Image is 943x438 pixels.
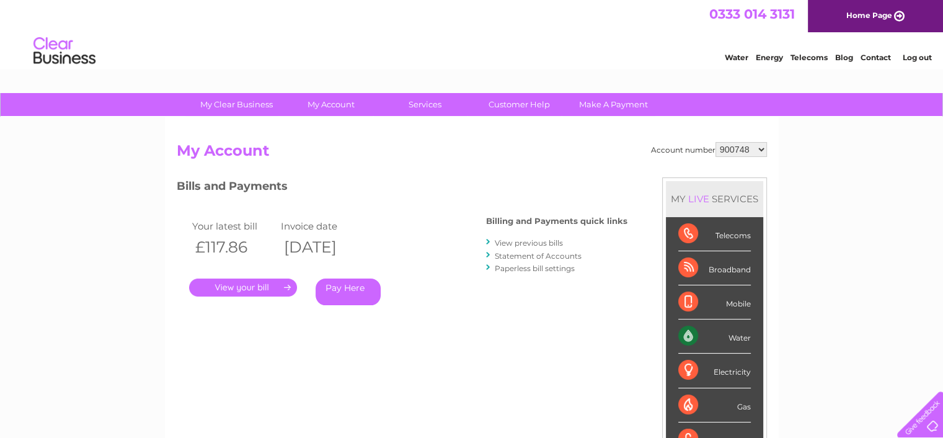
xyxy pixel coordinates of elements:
[678,354,751,388] div: Electricity
[179,7,765,60] div: Clear Business is a trading name of Verastar Limited (registered in [GEOGRAPHIC_DATA] No. 3667643...
[725,53,748,62] a: Water
[495,251,582,261] a: Statement of Accounts
[686,193,712,205] div: LIVE
[678,285,751,320] div: Mobile
[189,218,278,235] td: Your latest bill
[495,238,563,248] a: View previous bills
[678,388,751,422] div: Gas
[177,142,767,166] h2: My Account
[835,53,853,62] a: Blog
[278,235,367,260] th: [DATE]
[278,218,367,235] td: Invoice date
[651,142,767,157] div: Account number
[709,6,795,22] a: 0333 014 3131
[33,32,96,70] img: logo.png
[316,279,381,305] a: Pay Here
[666,181,763,217] div: MY SERVICES
[189,235,278,260] th: £117.86
[495,264,575,273] a: Paperless bill settings
[468,93,570,116] a: Customer Help
[678,217,751,251] div: Telecoms
[185,93,288,116] a: My Clear Business
[280,93,382,116] a: My Account
[756,53,783,62] a: Energy
[562,93,665,116] a: Make A Payment
[678,320,751,354] div: Water
[177,177,627,199] h3: Bills and Payments
[374,93,476,116] a: Services
[861,53,891,62] a: Contact
[486,217,627,226] h4: Billing and Payments quick links
[790,53,828,62] a: Telecoms
[678,251,751,285] div: Broadband
[902,53,931,62] a: Log out
[189,279,297,297] a: .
